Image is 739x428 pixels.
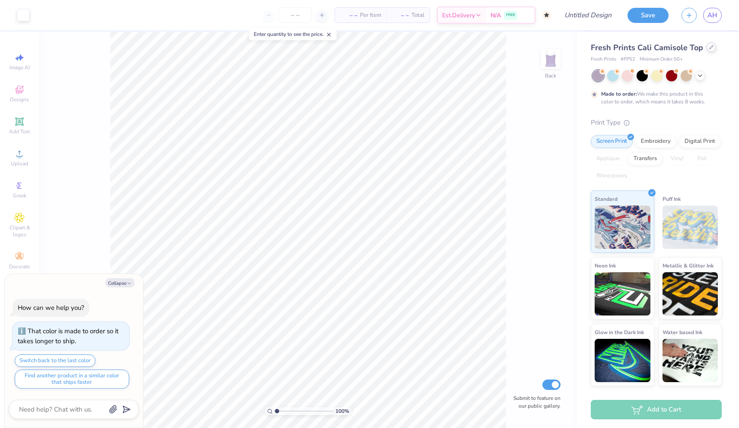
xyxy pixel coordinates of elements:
[542,50,559,68] img: Back
[703,8,722,23] a: AH
[411,11,424,20] span: Total
[635,135,676,148] div: Embroidery
[4,224,35,238] span: Clipart & logos
[679,135,721,148] div: Digital Print
[595,328,644,337] span: Glow in the Dark Ink
[591,152,625,165] div: Applique
[663,194,681,203] span: Puff Ink
[9,128,30,135] span: Add Text
[278,7,312,23] input: – –
[595,206,650,249] img: Standard
[335,407,349,415] span: 100 %
[595,339,650,382] img: Glow in the Dark Ink
[591,170,633,183] div: Rhinestones
[591,42,703,53] span: Fresh Prints Cali Camisole Top
[392,11,409,20] span: – –
[621,56,635,63] span: # FP52
[15,354,96,367] button: Switch back to the last color
[595,261,616,270] span: Neon Ink
[640,56,683,63] span: Minimum Order: 50 +
[491,11,501,20] span: N/A
[692,152,712,165] div: Foil
[105,278,134,287] button: Collapse
[663,328,702,337] span: Water based Ink
[15,370,129,389] button: Find another product in a similar color that ships faster
[628,8,669,23] button: Save
[663,272,718,315] img: Metallic & Glitter Ink
[506,12,515,18] span: FREE
[360,11,381,20] span: Per Item
[665,152,689,165] div: Vinyl
[557,6,621,24] input: Untitled Design
[18,327,118,345] div: That color is made to order so it takes longer to ship.
[509,394,561,410] label: Submit to feature on our public gallery.
[591,118,722,128] div: Print Type
[663,206,718,249] img: Puff Ink
[442,11,475,20] span: Est. Delivery
[707,10,717,20] span: AH
[628,152,663,165] div: Transfers
[663,261,714,270] span: Metallic & Glitter Ink
[11,160,28,167] span: Upload
[545,72,556,80] div: Back
[601,90,637,97] strong: Made to order:
[13,192,26,199] span: Greek
[18,303,84,312] div: How can we help you?
[591,56,616,63] span: Fresh Prints
[10,64,30,71] span: Image AI
[595,194,618,203] span: Standard
[595,272,650,315] img: Neon Ink
[663,339,718,382] img: Water based Ink
[340,11,357,20] span: – –
[591,135,633,148] div: Screen Print
[601,90,707,106] div: We make this product in this color to order, which means it takes 8 weeks.
[9,263,30,270] span: Decorate
[249,28,337,40] div: Enter quantity to see the price.
[10,96,29,103] span: Designs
